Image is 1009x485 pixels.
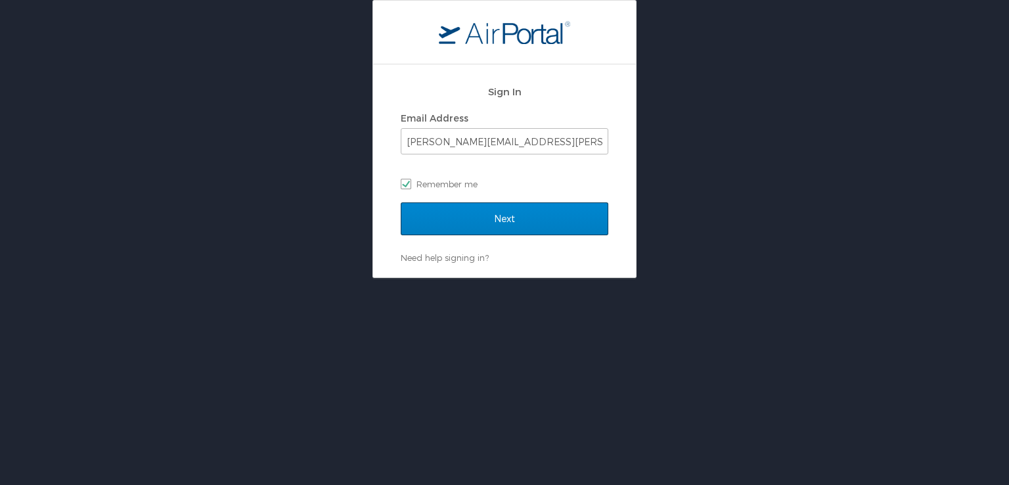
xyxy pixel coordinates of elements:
img: logo [439,20,570,44]
input: Next [401,202,608,235]
a: Need help signing in? [401,252,489,263]
label: Email Address [401,112,468,124]
h2: Sign In [401,84,608,99]
label: Remember me [401,174,608,194]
